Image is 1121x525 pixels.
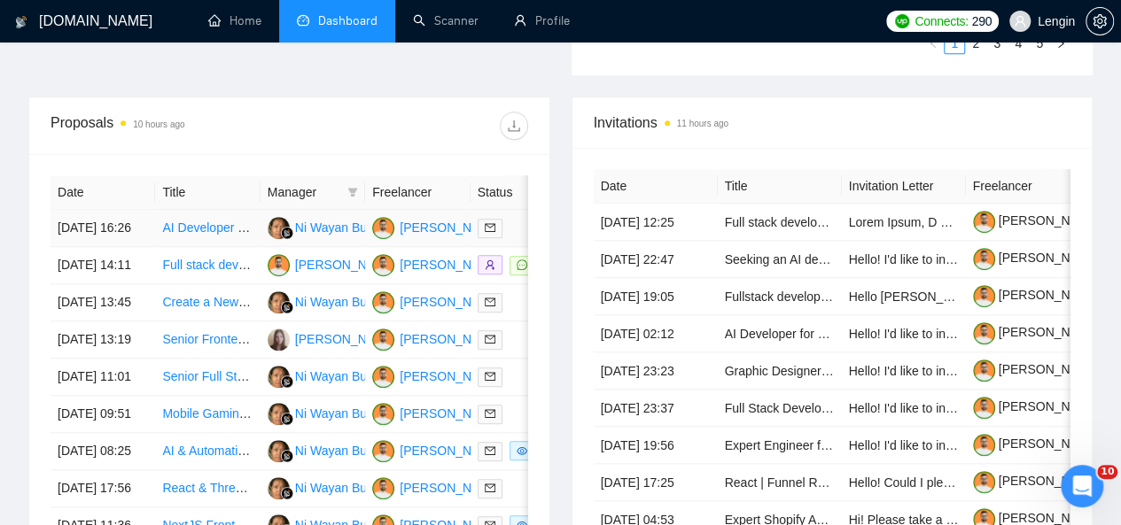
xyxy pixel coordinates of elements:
span: 10 [1097,465,1117,479]
div: [PERSON_NAME] [295,329,397,349]
img: c1NLmzrk-0pBZjOo1nLSJnOz0itNHKTdmMHAt8VIsLFzaWqqsJDJtcFyV3OYvrqgu3 [973,285,995,307]
img: c1NLmzrk-0pBZjOo1nLSJnOz0itNHKTdmMHAt8VIsLFzaWqqsJDJtcFyV3OYvrqgu3 [973,359,995,382]
span: mail [485,334,495,344]
a: React | Funnel Recreation [725,475,868,490]
a: 4 [1008,34,1028,53]
a: TM[PERSON_NAME] [372,405,502,420]
td: Graphic Designer OR Frontend Developer Needed to Redesign Landing Page with New Branding [718,352,842,390]
a: [PERSON_NAME] [973,511,1101,525]
img: c1NLmzrk-0pBZjOo1nLSJnOz0itNHKTdmMHAt8VIsLFzaWqqsJDJtcFyV3OYvrqgu3 [973,211,995,233]
button: left [922,33,944,54]
td: Seeking an AI developer to build a freight-quote automation bot for a flooring company. [718,241,842,278]
th: Freelancer [365,175,470,210]
a: Full stack developer [162,258,273,272]
a: React & Three.js Architect for Innovative App Development [162,481,485,495]
a: Full Stack Developer ( Laravel+Vue) [725,401,924,415]
span: user [1014,15,1026,27]
td: [DATE] 19:56 [594,427,718,464]
th: Date [51,175,155,210]
li: 4 [1008,33,1029,54]
img: TM [372,217,394,239]
th: Title [718,169,842,204]
a: Fullstack developer for complete vacation rental booking platform [725,290,1083,304]
span: setting [1086,14,1113,28]
span: mail [485,371,495,382]
time: 10 hours ago [133,120,184,129]
div: Ni Wayan Budiarti [295,367,394,386]
div: [PERSON_NAME] [400,478,502,498]
a: [PERSON_NAME] [973,474,1101,488]
a: AI & Automation Expert – Retrospective Data Analysis System [162,444,503,458]
a: 2 [966,34,985,53]
a: TM[PERSON_NAME] [372,480,502,494]
td: [DATE] 09:51 [51,396,155,433]
img: TM [372,328,394,351]
a: 1 [945,34,964,53]
img: TM [372,403,394,425]
div: [PERSON_NAME] [400,218,502,237]
td: Senior Full Stack Developer for E-commerce Website [155,359,260,396]
a: 5 [1030,34,1049,53]
div: Ni Wayan Budiarti [295,404,394,423]
div: [PERSON_NAME] [400,292,502,312]
span: left [928,38,938,49]
td: [DATE] 16:26 [51,210,155,247]
td: [DATE] 14:11 [51,247,155,284]
span: Connects: [915,12,968,31]
img: c1NLmzrk-0pBZjOo1nLSJnOz0itNHKTdmMHAt8VIsLFzaWqqsJDJtcFyV3OYvrqgu3 [973,397,995,419]
td: [DATE] 13:19 [51,321,155,359]
span: Status [478,182,550,202]
span: Dashboard [318,13,378,28]
a: TM[PERSON_NAME] [372,443,502,457]
img: TM [372,477,394,499]
a: AI Developer for Roadmap Completion & Avatar Persona Customization [725,327,1120,341]
img: gigradar-bm.png [281,375,293,388]
img: c1NLmzrk-0pBZjOo1nLSJnOz0itNHKTdmMHAt8VIsLFzaWqqsJDJtcFyV3OYvrqgu3 [973,471,995,493]
a: searchScanner [413,13,479,28]
th: Invitation Letter [842,169,966,204]
span: mail [485,445,495,456]
a: NWNi Wayan Budiarti [268,443,394,457]
td: [DATE] 23:23 [594,352,718,390]
td: Full stack developer [718,204,842,241]
span: mail [485,297,495,307]
li: Next Page [1050,33,1071,54]
td: [DATE] 11:01 [51,359,155,396]
a: TM[PERSON_NAME] [372,294,502,308]
td: Create a New Networking website like LinkedIn from Scratch. [155,284,260,321]
td: Full Stack Developer ( Laravel+Vue) [718,390,842,427]
button: right [1050,33,1071,54]
img: NW [268,291,290,313]
td: [DATE] 12:25 [594,204,718,241]
span: user-add [485,259,495,270]
div: [PERSON_NAME] [400,367,502,386]
th: Manager [261,175,365,210]
div: [PERSON_NAME] [400,441,502,460]
a: NWNi Wayan Budiarti [268,294,394,308]
span: Manager [268,182,340,202]
img: gigradar-bm.png [281,227,293,239]
span: mail [485,483,495,493]
li: 1 [944,33,965,54]
a: setting [1086,14,1114,28]
img: c1NLmzrk-0pBZjOo1nLSJnOz0itNHKTdmMHAt8VIsLFzaWqqsJDJtcFyV3OYvrqgu3 [973,322,995,344]
span: download [501,119,527,133]
a: TM[PERSON_NAME] [372,220,502,234]
img: gigradar-bm.png [281,301,293,313]
iframe: Intercom live chat [1061,465,1103,507]
th: Freelancer [966,169,1090,204]
img: gigradar-bm.png [281,450,293,462]
div: Ni Wayan Budiarti [295,441,394,460]
td: AI & Automation Expert – Retrospective Data Analysis System [155,433,260,470]
td: AI Developer for Roadmap Completion & Avatar Persona Customization [718,315,842,352]
img: c1NLmzrk-0pBZjOo1nLSJnOz0itNHKTdmMHAt8VIsLFzaWqqsJDJtcFyV3OYvrqgu3 [973,434,995,456]
a: TM[PERSON_NAME] [372,331,502,345]
button: setting [1086,7,1114,35]
td: Fullstack developer for complete vacation rental booking platform [718,278,842,315]
td: [DATE] 17:56 [51,470,155,507]
a: TM[PERSON_NAME] [372,368,502,382]
td: Mobile Gaming MVP Development [155,396,260,433]
img: logo [15,8,27,36]
td: [DATE] 13:45 [51,284,155,321]
img: NB [268,328,290,351]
